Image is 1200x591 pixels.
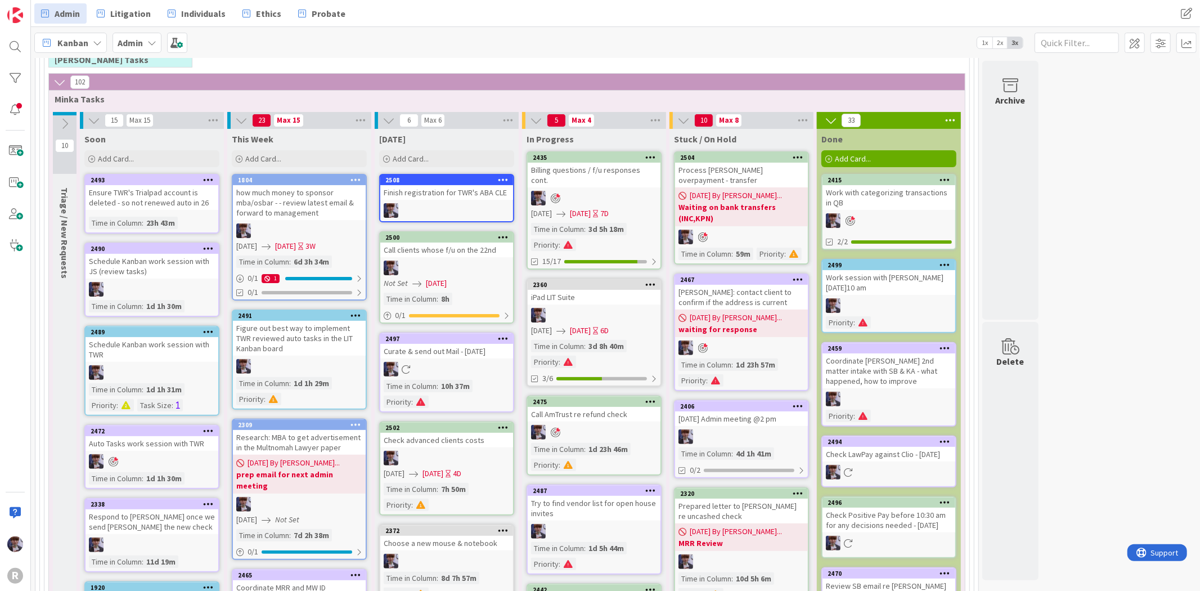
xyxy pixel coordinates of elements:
span: Kanban [57,36,88,50]
div: 2406 [675,401,808,411]
span: [DATE] By [PERSON_NAME]... [248,457,340,469]
div: 2487 [533,487,660,495]
div: Priority [531,356,559,368]
div: 3W [305,240,316,252]
div: Figure out best way to implement TWR reviewed auto tasks in the LIT Kanban board [233,321,366,356]
div: 2360 [533,281,660,289]
a: 2475Call AmTrust re refund checkMLTime in Column:1d 23h 46mPriority: [527,396,662,476]
img: ML [531,191,546,205]
div: ML [528,191,660,205]
div: 2320Prepared letter to [PERSON_NAME] re uncashed check [675,489,808,523]
div: 0/1 [380,308,513,323]
div: Priority [236,393,264,405]
span: [DATE] [384,468,405,480]
span: : [116,399,118,411]
div: ML [675,429,808,444]
div: 2490 [86,244,218,254]
div: Check advanced clients costs [380,433,513,447]
div: Time in Column [236,529,289,541]
span: : [264,393,266,405]
div: 2491Figure out best way to implement TWR reviewed auto tasks in the LIT Kanban board [233,311,366,356]
div: 2472Auto Tasks work session with TWR [86,426,218,451]
div: ML [86,282,218,297]
img: ML [384,451,398,465]
div: 2496 [823,498,955,508]
div: 6D [600,325,609,337]
div: Try to find vendor list for open house invites [528,496,660,521]
div: 2415 [823,175,955,185]
div: 2497 [380,334,513,344]
div: 2406 [680,402,808,410]
div: 2475Call AmTrust re refund check [528,397,660,422]
span: 0 / 1 [395,310,406,321]
div: 2500Call clients whose f/u on the 22nd [380,232,513,257]
a: 2406[DATE] Admin meeting @2 pmMLTime in Column:4d 1h 41m0/2 [674,400,809,478]
div: Time in Column [236,377,289,389]
span: [DATE] By [PERSON_NAME]... [690,312,782,324]
div: Call AmTrust re refund check [528,407,660,422]
div: how much money to sponsor mba/osbar - - review latest email & forward to management [233,185,366,220]
div: 2320 [680,490,808,498]
img: ML [678,429,693,444]
span: : [559,356,560,368]
div: 2467 [680,276,808,284]
span: Add Card... [393,154,429,164]
div: Finish registration for TWR's ABA CLE [380,185,513,200]
div: Priority [531,239,559,251]
div: 2309 [233,420,366,430]
img: ML [384,203,398,218]
div: 2500 [385,234,513,241]
img: ML [89,454,104,469]
div: Priority [678,374,706,387]
span: Ethics [256,7,281,20]
div: Task Size [137,399,172,411]
div: Time in Column [384,483,437,495]
div: ML [675,230,808,244]
div: ML [823,392,955,406]
span: [DATE] [236,240,257,252]
div: Priority [826,316,853,329]
div: 59m [733,248,753,260]
img: ML [826,298,841,313]
div: Check LawPay against Clio - [DATE] [823,447,955,462]
div: Time in Column [89,383,142,396]
a: Individuals [161,3,232,24]
div: ML [233,497,366,512]
div: Priority [826,410,853,422]
div: 2491 [238,312,366,320]
div: ML [823,465,955,480]
div: 2500 [380,232,513,243]
div: Work session with [PERSON_NAME] [DATE]10 am [823,270,955,295]
div: 7d 2h 38m [291,529,332,541]
span: : [437,293,438,305]
b: Waiting on bank transfers (INC,KPN) [678,202,805,224]
div: 2435 [533,154,660,162]
div: Time in Column [678,248,731,260]
a: 2497Curate & send out Mail - [DATE]MLTime in Column:10h 37mPriority: [379,333,514,413]
div: ML [528,425,660,440]
div: 2338 [86,499,218,509]
div: 2508 [380,175,513,185]
div: 2415 [828,176,955,184]
div: 2502 [380,423,513,433]
div: 2504Process [PERSON_NAME] overpayment - transfer [675,153,808,187]
div: 2472 [91,427,218,435]
img: ML [7,536,23,552]
div: Respond to [PERSON_NAME] once we send [PERSON_NAME] the new check [86,509,218,534]
span: : [172,399,173,411]
div: 2360 [528,280,660,290]
div: 3d 5h 18m [586,223,627,235]
a: Ethics [236,3,288,24]
span: Admin [55,7,80,20]
span: [DATE] [570,208,591,220]
span: 15/17 [542,256,561,267]
div: Time in Column [531,340,584,352]
span: [DATE] [423,468,443,480]
div: 2487Try to find vendor list for open house invites [528,486,660,521]
span: 0 / 1 [248,272,258,284]
span: : [142,472,143,485]
div: 7h 50m [438,483,469,495]
span: : [437,380,438,392]
span: : [437,483,438,495]
span: [DATE] By [PERSON_NAME]... [690,526,782,538]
